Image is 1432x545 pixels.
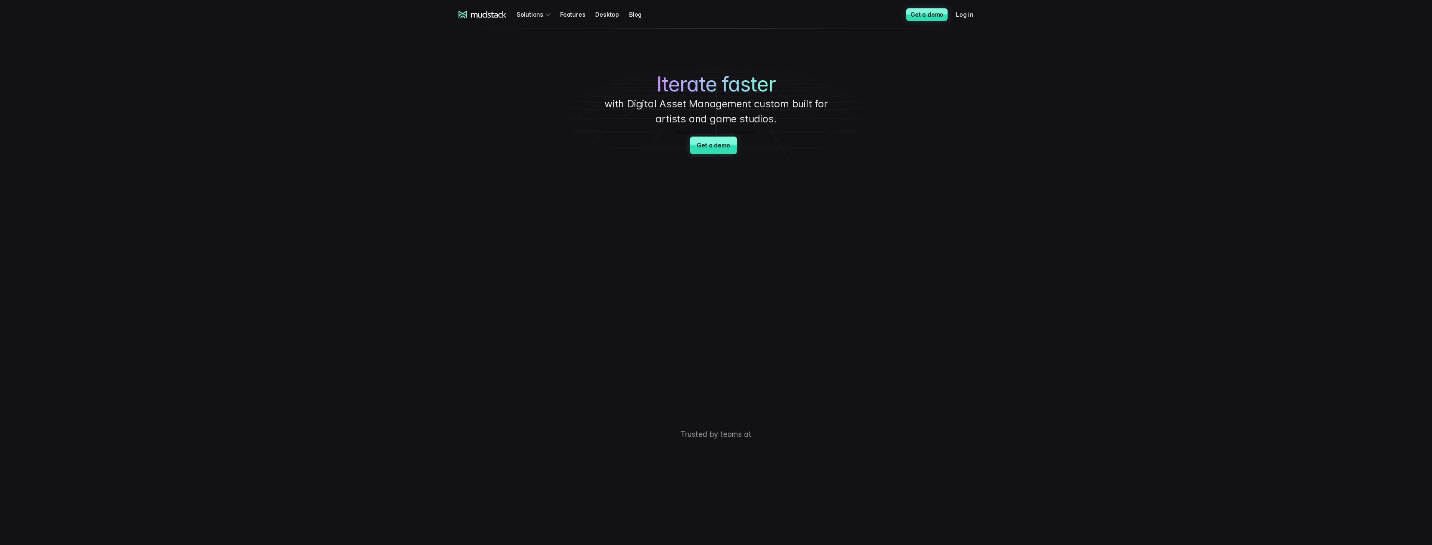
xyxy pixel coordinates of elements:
[517,7,553,22] div: Solutions
[591,96,841,127] p: with Digital Asset Management custom built for artists and game studios.
[629,7,652,22] a: Blog
[459,11,507,18] a: mudstack logo
[595,7,629,22] a: Desktop
[657,72,776,96] span: Iterate faster
[906,8,948,21] a: Get a demo
[560,7,595,22] a: Features
[956,7,984,22] a: Log in
[423,428,1009,440] p: Trusted by teams at
[690,137,736,154] a: Get a demo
